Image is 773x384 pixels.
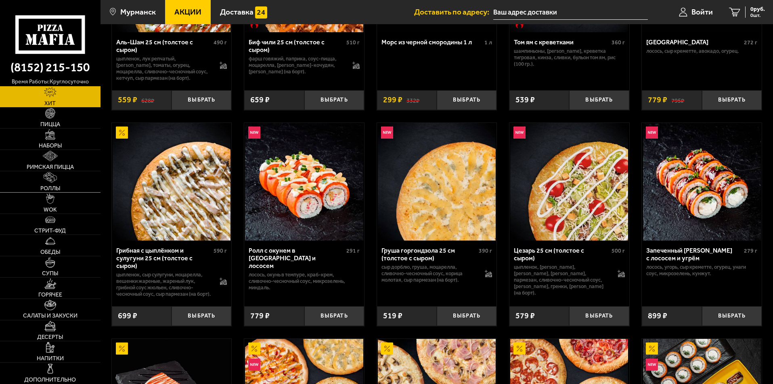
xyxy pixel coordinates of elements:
[249,38,344,54] div: Биф чили 25 см (толстое с сыром)
[44,101,56,106] span: Хит
[248,342,260,355] img: Акционный
[514,264,610,296] p: цыпленок, [PERSON_NAME], [PERSON_NAME], [PERSON_NAME], пармезан, сливочно-чесночный соус, [PERSON...
[509,123,629,241] a: НовинкаЦезарь 25 см (толстое с сыром)
[646,38,742,46] div: [GEOGRAPHIC_DATA]
[691,8,713,16] span: Войти
[648,312,667,320] span: 899 ₽
[346,247,360,254] span: 291 г
[116,38,212,54] div: Аль-Шам 25 см (толстое с сыром)
[612,247,625,254] span: 500 г
[612,39,625,46] span: 360 г
[27,164,74,170] span: Римская пицца
[437,306,496,326] button: Выбрать
[642,123,762,241] a: НовинкаЗапеченный ролл Гурмэ с лососем и угрём
[118,312,137,320] span: 699 ₽
[513,342,526,355] img: Акционный
[381,264,477,283] p: сыр дорблю, груша, моцарелла, сливочно-чесночный соус, корица молотая, сыр пармезан (на борт).
[513,127,526,139] img: Новинка
[514,48,625,67] p: шампиньоны, [PERSON_NAME], креветка тигровая, кинза, сливки, бульон том ям, рис (100 гр.).
[671,96,684,104] s: 795 ₽
[514,38,610,46] div: Том ям с креветками
[38,292,62,298] span: Горячее
[643,123,761,241] img: Запеченный ролл Гурмэ с лососем и угрём
[646,127,658,139] img: Новинка
[214,247,227,254] span: 590 г
[249,56,344,75] p: фарш говяжий, паприка, соус-пицца, моцарелла, [PERSON_NAME]-кочудян, [PERSON_NAME] (на борт).
[383,312,402,320] span: 519 ₽
[646,264,757,277] p: лосось, угорь, Сыр креметте, огурец, унаги соус, микрозелень, кунжут.
[40,186,60,191] span: Роллы
[40,122,60,127] span: Пицца
[42,271,58,276] span: Супы
[484,39,492,46] span: 1 л
[381,127,393,139] img: Новинка
[414,8,493,16] span: Доставить по адресу:
[113,123,230,241] img: Грибная с цыплёнком и сулугуни 25 см (толстое с сыром)
[510,123,628,241] img: Цезарь 25 см (толстое с сыром)
[437,90,496,110] button: Выбрать
[493,5,648,20] input: Ваш адрес доставки
[248,359,260,371] img: Новинка
[116,272,212,297] p: цыпленок, сыр сулугуни, моцарелла, вешенки жареные, жареный лук, грибной соус Жюльен, сливочно-че...
[744,247,757,254] span: 279 г
[116,127,128,139] img: Акционный
[702,306,762,326] button: Выбрать
[514,247,610,262] div: Цезарь 25 см (толстое с сыром)
[40,249,60,255] span: Обеды
[346,39,360,46] span: 510 г
[304,306,364,326] button: Выбрать
[116,247,212,270] div: Грибная с цыплёнком и сулугуни 25 см (толстое с сыром)
[646,342,658,355] img: Акционный
[174,8,201,16] span: Акции
[172,90,231,110] button: Выбрать
[244,123,364,241] a: НовинкаРолл с окунем в темпуре и лососем
[750,6,765,12] span: 0 руб.
[378,123,496,241] img: Груша горгондзола 25 см (толстое с сыром)
[220,8,253,16] span: Доставка
[34,228,66,234] span: Стрит-фуд
[141,96,154,104] s: 628 ₽
[248,127,260,139] img: Новинка
[381,342,393,355] img: Акционный
[569,306,629,326] button: Выбрать
[515,96,535,104] span: 539 ₽
[381,247,477,262] div: Груша горгондзола 25 см (толстое с сыром)
[24,377,76,383] span: Дополнительно
[377,123,497,241] a: НовинкаГруша горгондзола 25 см (толстое с сыром)
[515,312,535,320] span: 579 ₽
[112,123,232,241] a: АкционныйГрибная с цыплёнком и сулугуни 25 см (толстое с сыром)
[646,359,658,371] img: Новинка
[249,272,360,291] p: лосось, окунь в темпуре, краб-крем, сливочно-чесночный соус, микрозелень, миндаль.
[381,38,483,46] div: Морс из черной смородины 1 л
[648,96,667,104] span: 779 ₽
[39,143,62,149] span: Наборы
[646,247,742,262] div: Запеченный [PERSON_NAME] с лососем и угрём
[702,90,762,110] button: Выбрать
[304,90,364,110] button: Выбрать
[245,123,363,241] img: Ролл с окунем в темпуре и лососем
[249,247,344,270] div: Ролл с окунем в [GEOGRAPHIC_DATA] и лососем
[750,13,765,18] span: 0 шт.
[116,56,212,81] p: цыпленок, лук репчатый, [PERSON_NAME], томаты, огурец, моцарелла, сливочно-чесночный соус, кетчуп...
[37,334,63,340] span: Десерты
[118,96,137,104] span: 559 ₽
[23,313,78,319] span: Салаты и закуски
[172,306,231,326] button: Выбрать
[479,247,492,254] span: 390 г
[744,39,757,46] span: 272 г
[250,96,270,104] span: 659 ₽
[255,6,267,19] img: 15daf4d41897b9f0e9f617042186c801.svg
[214,39,227,46] span: 490 г
[406,96,419,104] s: 332 ₽
[569,90,629,110] button: Выбрать
[116,342,128,355] img: Акционный
[646,48,757,54] p: лосось, Сыр креметте, авокадо, огурец.
[44,207,57,213] span: WOK
[383,96,402,104] span: 299 ₽
[120,8,156,16] span: Мурманск
[37,356,64,361] span: Напитки
[250,312,270,320] span: 779 ₽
